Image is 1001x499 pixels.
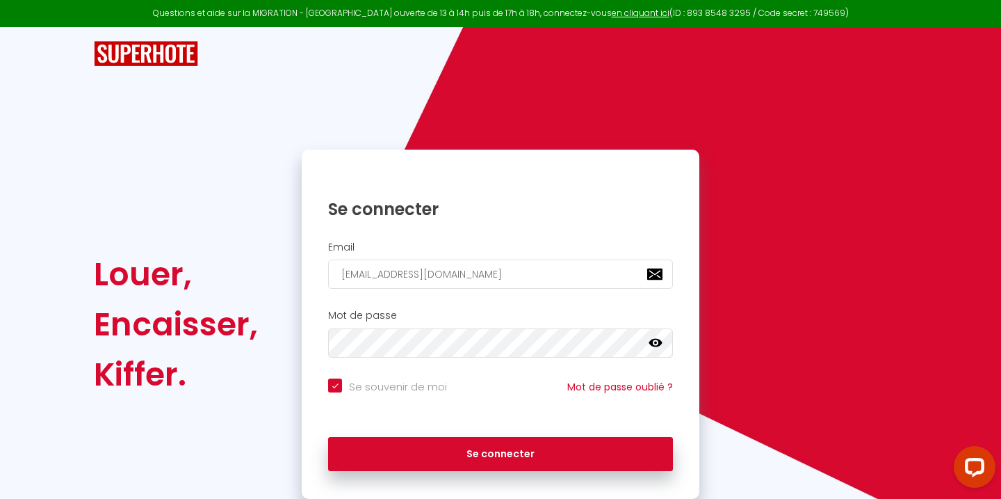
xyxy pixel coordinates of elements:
h2: Mot de passe [328,310,673,322]
input: Ton Email [328,260,673,289]
div: Kiffer. [94,349,258,399]
div: Encaisser, [94,299,258,349]
iframe: LiveChat chat widget [943,441,1001,499]
img: SuperHote logo [94,41,198,67]
div: Louer, [94,249,258,299]
button: Se connecter [328,437,673,472]
h2: Email [328,241,673,253]
a: en cliquant ici [612,7,669,19]
h1: Se connecter [328,198,673,220]
a: Mot de passe oublié ? [567,380,673,394]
